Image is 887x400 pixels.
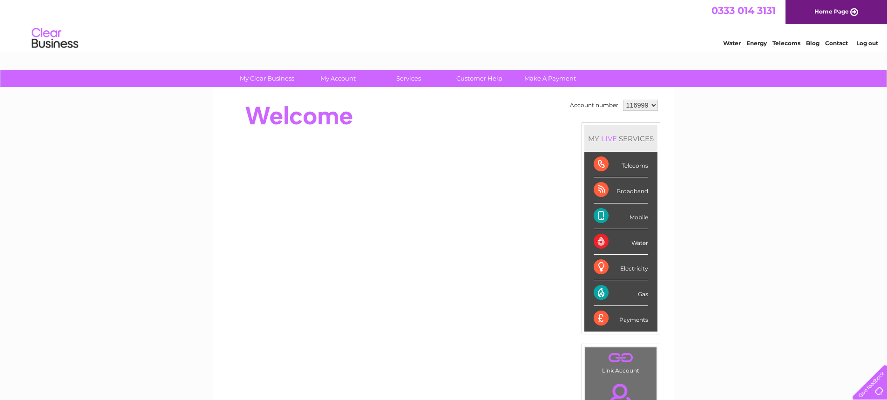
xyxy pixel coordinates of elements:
a: Telecoms [772,40,800,47]
div: Water [594,229,648,255]
div: MY SERVICES [584,125,657,152]
div: Electricity [594,255,648,280]
a: My Account [299,70,376,87]
a: My Clear Business [229,70,305,87]
a: Water [723,40,741,47]
a: Log out [856,40,878,47]
img: logo.png [31,24,79,53]
td: Link Account [585,347,657,376]
div: LIVE [599,134,619,143]
a: 0333 014 3131 [711,5,776,16]
a: Customer Help [441,70,518,87]
div: Gas [594,280,648,306]
td: Account number [568,97,621,113]
div: Telecoms [594,152,648,177]
a: Services [370,70,447,87]
div: Broadband [594,177,648,203]
a: Energy [746,40,767,47]
div: Payments [594,306,648,331]
a: Contact [825,40,848,47]
div: Mobile [594,203,648,229]
a: Blog [806,40,819,47]
div: Clear Business is a trading name of Verastar Limited (registered in [GEOGRAPHIC_DATA] No. 3667643... [224,5,664,45]
a: Make A Payment [512,70,589,87]
a: . [588,350,654,366]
